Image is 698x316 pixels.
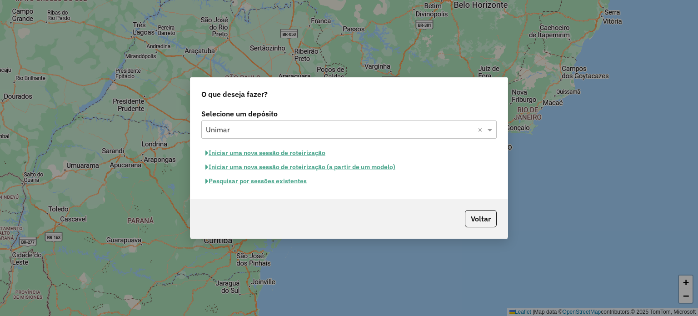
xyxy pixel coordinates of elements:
[201,108,497,119] label: Selecione um depósito
[201,89,268,100] span: O que deseja fazer?
[478,124,485,135] span: Clear all
[201,146,329,160] button: Iniciar uma nova sessão de roteirização
[201,160,399,174] button: Iniciar uma nova sessão de roteirização (a partir de um modelo)
[465,210,497,227] button: Voltar
[201,174,311,188] button: Pesquisar por sessões existentes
